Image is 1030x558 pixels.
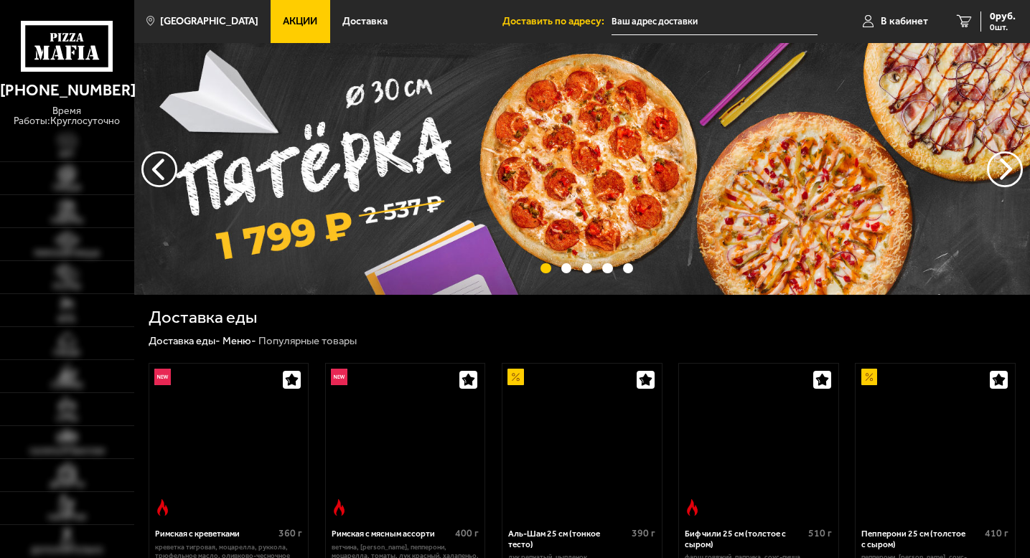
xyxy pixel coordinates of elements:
img: Острое блюдо [331,499,347,515]
span: 0 руб. [990,11,1016,22]
span: Акции [283,16,317,27]
a: НовинкаОстрое блюдоРимская с мясным ассорти [326,364,485,521]
div: Римская с креветками [155,529,275,539]
span: 390 г [632,527,655,539]
div: Популярные товары [258,334,357,348]
div: Пепперони 25 см (толстое с сыром) [861,529,981,549]
img: Акционный [861,369,877,384]
button: точки переключения [540,263,551,273]
span: Доставить по адресу: [502,16,612,27]
a: АкционныйАль-Шам 25 см (тонкое тесто) [502,364,662,521]
span: 510 г [808,527,832,539]
img: Новинка [331,369,347,384]
img: Акционный [507,369,523,384]
span: 360 г [278,527,302,539]
img: Новинка [154,369,170,384]
div: Биф чили 25 см (толстое с сыром) [685,529,805,549]
a: Острое блюдоБиф чили 25 см (толстое с сыром) [679,364,838,521]
img: Острое блюдо [684,499,700,515]
button: следующий [141,151,177,187]
button: точки переключения [623,263,633,273]
a: НовинкаОстрое блюдоРимская с креветками [149,364,309,521]
div: Аль-Шам 25 см (тонкое тесто) [508,529,628,549]
img: Острое блюдо [154,499,170,515]
a: Меню- [223,334,256,347]
span: 410 г [985,527,1008,539]
span: Доставка [342,16,388,27]
div: Римская с мясным ассорти [332,529,451,539]
span: 400 г [455,527,479,539]
h1: Доставка еды [149,309,257,326]
span: В кабинет [881,16,928,27]
button: точки переключения [561,263,571,273]
button: предыдущий [987,151,1023,187]
button: точки переключения [602,263,612,273]
a: АкционныйПепперони 25 см (толстое с сыром) [856,364,1015,521]
span: [GEOGRAPHIC_DATA] [160,16,258,27]
button: точки переключения [582,263,592,273]
input: Ваш адрес доставки [612,9,818,35]
span: 0 шт. [990,23,1016,32]
a: Доставка еды- [149,334,220,347]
